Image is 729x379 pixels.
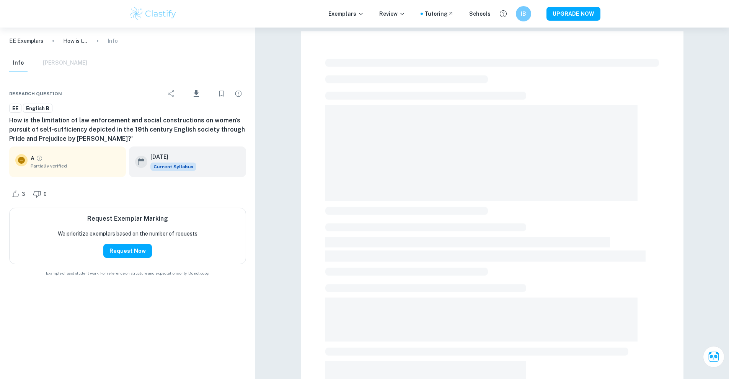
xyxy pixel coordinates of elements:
h6: IB [519,10,528,18]
p: Review [379,10,405,18]
span: English B [23,105,52,112]
button: Help and Feedback [497,7,510,20]
a: English B [23,104,52,113]
p: Exemplars [328,10,364,18]
div: Download [181,84,212,104]
p: How is the limitation of law enforcement and social constructions on women's pursuit of self-suff... [63,37,88,45]
p: We prioritize exemplars based on the number of requests [58,229,197,238]
div: This exemplar is based on the current syllabus. Feel free to refer to it for inspiration/ideas wh... [150,163,196,171]
h6: How is the limitation of law enforcement and social constructions on women's pursuit of self-suff... [9,116,246,143]
div: Bookmark [214,86,229,101]
div: Share [164,86,179,101]
span: EE [10,105,21,112]
span: Current Syllabus [150,163,196,171]
span: Example of past student work. For reference on structure and expectations only. Do not copy. [9,270,246,276]
a: Grade partially verified [36,155,43,162]
button: IB [516,6,531,21]
div: Report issue [231,86,246,101]
h6: Request Exemplar Marking [87,214,168,223]
a: EE Exemplars [9,37,43,45]
a: Schools [469,10,491,18]
a: Tutoring [424,10,454,18]
span: 3 [18,190,29,198]
button: Ask Clai [703,346,724,368]
button: Info [9,55,28,72]
a: EE [9,104,21,113]
button: Request Now [103,244,152,258]
span: Research question [9,90,62,97]
p: Info [108,37,118,45]
button: UPGRADE NOW [546,7,600,21]
div: Like [9,188,29,200]
p: A [31,154,34,163]
h6: [DATE] [150,153,190,161]
img: Clastify logo [129,6,178,21]
span: 0 [39,190,51,198]
div: Dislike [31,188,51,200]
span: Partially verified [31,163,120,169]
